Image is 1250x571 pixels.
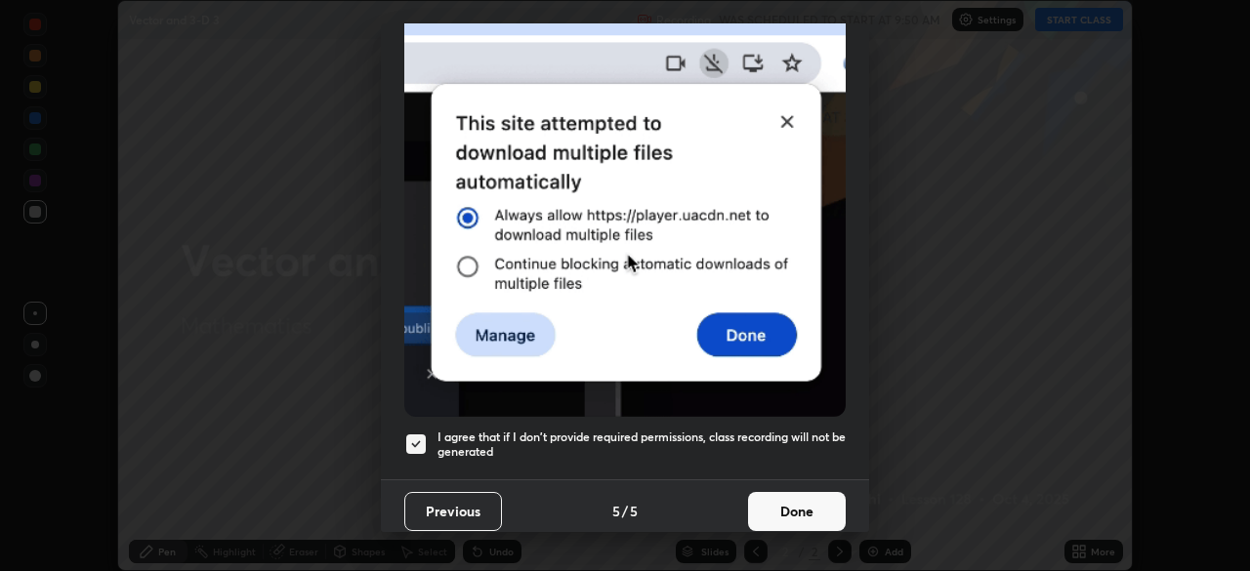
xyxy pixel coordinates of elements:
h5: I agree that if I don't provide required permissions, class recording will not be generated [437,429,846,460]
h4: / [622,501,628,521]
h4: 5 [612,501,620,521]
button: Done [748,492,846,531]
h4: 5 [630,501,638,521]
button: Previous [404,492,502,531]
